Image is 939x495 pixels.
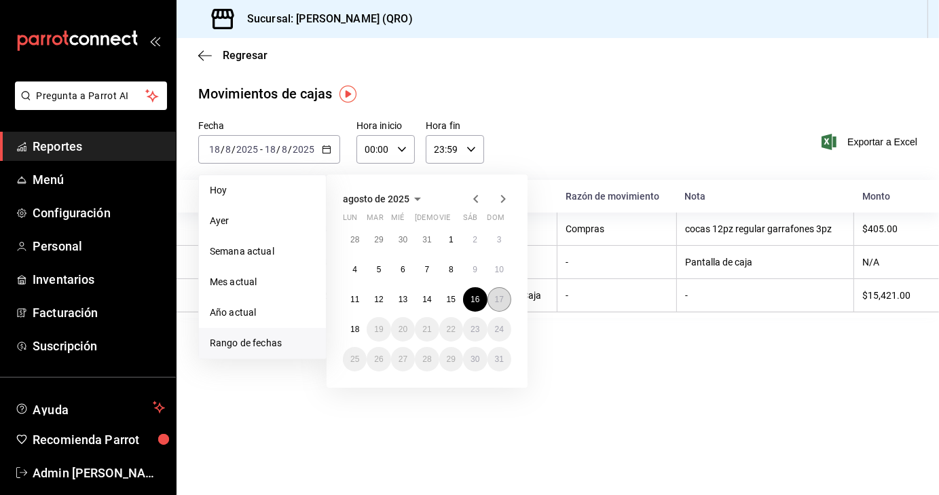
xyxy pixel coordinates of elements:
abbr: 26 de agosto de 2025 [374,354,383,364]
button: 20 de agosto de 2025 [391,317,415,342]
button: 16 de agosto de 2025 [463,287,487,312]
span: Rango de fechas [210,336,315,350]
span: Hoy [210,183,315,198]
button: 17 de agosto de 2025 [487,287,511,312]
abbr: 28 de agosto de 2025 [422,354,431,364]
span: Recomienda Parrot [33,430,165,449]
span: / [276,144,280,155]
div: - [566,290,668,301]
div: - [566,257,668,268]
button: 9 de agosto de 2025 [463,257,487,282]
span: / [221,144,225,155]
div: Compras [566,223,668,234]
input: ---- [236,144,259,155]
span: Personal [33,237,165,255]
div: N/A [862,257,917,268]
abbr: 31 de agosto de 2025 [495,354,504,364]
input: -- [225,144,232,155]
abbr: 17 de agosto de 2025 [495,295,504,304]
label: Hora inicio [356,122,415,131]
button: 2 de agosto de 2025 [463,227,487,252]
span: Regresar [223,49,268,62]
input: -- [208,144,221,155]
button: 14 de agosto de 2025 [415,287,439,312]
div: $405.00 [862,223,917,234]
span: Facturación [33,304,165,322]
button: 21 de agosto de 2025 [415,317,439,342]
img: Tooltip marker [339,86,356,103]
span: Inventarios [33,270,165,289]
button: 4 de agosto de 2025 [343,257,367,282]
span: - [260,144,263,155]
span: Suscripción [33,337,165,355]
abbr: 16 de agosto de 2025 [471,295,479,304]
button: Pregunta a Parrot AI [15,81,167,110]
div: Pantalla de caja [685,257,845,268]
div: $15,421.00 [862,290,917,301]
span: Configuración [33,204,165,222]
abbr: 30 de agosto de 2025 [471,354,479,364]
abbr: domingo [487,213,504,227]
button: 31 de agosto de 2025 [487,347,511,371]
button: 22 de agosto de 2025 [439,317,463,342]
button: 13 de agosto de 2025 [391,287,415,312]
span: Admin [PERSON_NAME] [33,464,165,482]
button: 11 de agosto de 2025 [343,287,367,312]
button: 8 de agosto de 2025 [439,257,463,282]
abbr: 28 de julio de 2025 [350,235,359,244]
button: 30 de julio de 2025 [391,227,415,252]
abbr: 10 de agosto de 2025 [495,265,504,274]
abbr: lunes [343,213,357,227]
button: 28 de julio de 2025 [343,227,367,252]
span: Semana actual [210,244,315,259]
abbr: 1 de agosto de 2025 [449,235,454,244]
button: 28 de agosto de 2025 [415,347,439,371]
abbr: 2 de agosto de 2025 [473,235,477,244]
abbr: 27 de agosto de 2025 [399,354,407,364]
div: - [685,290,845,301]
span: Mes actual [210,275,315,289]
button: 27 de agosto de 2025 [391,347,415,371]
abbr: 6 de agosto de 2025 [401,265,405,274]
abbr: 3 de agosto de 2025 [497,235,502,244]
button: open_drawer_menu [149,35,160,46]
abbr: jueves [415,213,495,227]
button: Exportar a Excel [824,134,917,150]
button: 31 de julio de 2025 [415,227,439,252]
abbr: 20 de agosto de 2025 [399,325,407,334]
button: 26 de agosto de 2025 [367,347,390,371]
span: Ayuda [33,399,147,416]
abbr: 30 de julio de 2025 [399,235,407,244]
button: 6 de agosto de 2025 [391,257,415,282]
button: 15 de agosto de 2025 [439,287,463,312]
button: 1 de agosto de 2025 [439,227,463,252]
input: ---- [292,144,315,155]
span: agosto de 2025 [343,194,409,204]
abbr: 7 de agosto de 2025 [425,265,430,274]
button: 10 de agosto de 2025 [487,257,511,282]
abbr: 14 de agosto de 2025 [422,295,431,304]
span: Año actual [210,306,315,320]
abbr: 18 de agosto de 2025 [350,325,359,334]
button: 5 de agosto de 2025 [367,257,390,282]
button: 3 de agosto de 2025 [487,227,511,252]
button: 23 de agosto de 2025 [463,317,487,342]
th: Nota [676,180,853,213]
abbr: 31 de julio de 2025 [422,235,431,244]
abbr: martes [367,213,383,227]
button: 30 de agosto de 2025 [463,347,487,371]
label: Hora fin [426,122,484,131]
button: 12 de agosto de 2025 [367,287,390,312]
button: 25 de agosto de 2025 [343,347,367,371]
abbr: 19 de agosto de 2025 [374,325,383,334]
button: agosto de 2025 [343,191,426,207]
span: Menú [33,170,165,189]
abbr: 5 de agosto de 2025 [377,265,382,274]
abbr: 22 de agosto de 2025 [447,325,456,334]
abbr: 15 de agosto de 2025 [447,295,456,304]
span: / [288,144,292,155]
input: -- [264,144,276,155]
abbr: 4 de agosto de 2025 [352,265,357,274]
